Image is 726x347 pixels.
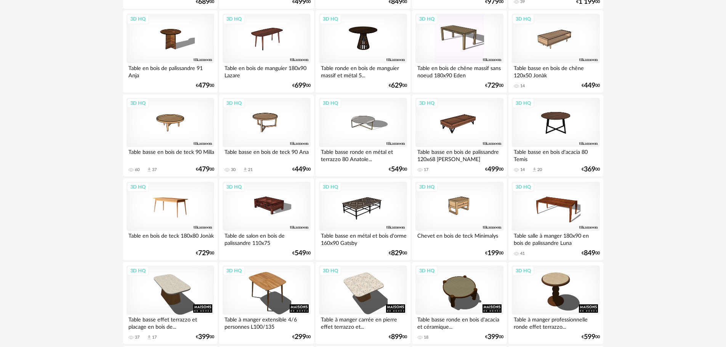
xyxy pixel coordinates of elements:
div: 3D HQ [416,182,438,192]
a: 3D HQ Table salle à manger 180x90 en bois de palissandre Luna 41 €84900 [508,178,603,261]
a: 3D HQ Table basse en métal et bois d'orme 160x90 Gatsby €82900 [316,178,410,261]
div: € 00 [485,334,503,340]
span: 549 [391,167,402,172]
span: 499 [487,167,499,172]
span: 479 [198,83,210,88]
a: 3D HQ Table de salon en bois de palissandre 110x75 [PERSON_NAME] €54900 [219,178,314,261]
div: Table basse en bois de teck 90 Ana [223,147,310,162]
span: 549 [295,251,306,256]
span: 449 [584,83,595,88]
div: € 00 [292,83,311,88]
div: € 00 [485,251,503,256]
div: € 00 [389,251,407,256]
div: € 00 [389,167,407,172]
div: 3D HQ [127,98,149,108]
div: 3D HQ [223,14,245,24]
div: € 00 [582,83,600,88]
div: Table basse en métal et bois d'orme 160x90 Gatsby [319,231,407,246]
div: Table à manger professionnelle ronde effet terrazzo... [512,315,599,330]
div: 3D HQ [512,266,534,276]
span: Download icon [532,167,537,173]
div: 17 [152,335,157,340]
div: € 00 [485,167,503,172]
a: 3D HQ Table basse ronde en métal et terrazzo 80 Anatole... €54900 [316,94,410,177]
a: 3D HQ Table à manger carrée en pierre effet terrazzo et... €89900 [316,262,410,344]
div: € 00 [292,251,311,256]
a: 3D HQ Chevet en bois de teck Minimalys €19900 [412,178,506,261]
span: 849 [584,251,595,256]
div: 21 [248,167,253,173]
span: Download icon [242,167,248,173]
div: Table basse en bois d'acacia 80 Temis [512,147,599,162]
span: Download icon [146,334,152,340]
div: € 00 [196,334,214,340]
div: € 00 [196,251,214,256]
a: 3D HQ Table ronde en bois de manguier massif et métal 5... €62900 [316,10,410,93]
div: 3D HQ [416,14,438,24]
div: Table en bois de chêne massif sans noeud 180x90 Eden [415,63,503,78]
div: 14 [520,167,525,173]
div: € 00 [196,167,214,172]
a: 3D HQ Table basse en bois d'acacia 80 Temis 14 Download icon 20 €36900 [508,94,603,177]
a: 3D HQ Table basse en bois de palissandre 120x68 [PERSON_NAME] 17 €49900 [412,94,506,177]
div: 3D HQ [512,14,534,24]
div: 30 [231,167,236,173]
span: Download icon [146,167,152,173]
div: Table basse en bois de chêne 120x50 Jonàk [512,63,599,78]
div: 20 [537,167,542,173]
a: 3D HQ Table basse ronde en bois d'acacia et céramique... 18 €39900 [412,262,506,344]
div: 18 [424,335,428,340]
div: € 00 [389,83,407,88]
a: 3D HQ Table basse en bois de chêne 120x50 Jonàk 14 €44900 [508,10,603,93]
div: Table basse en bois de teck 90 Milla [127,147,214,162]
a: 3D HQ Table en bois de chêne massif sans noeud 180x90 Eden €72900 [412,10,506,93]
div: 3D HQ [223,182,245,192]
div: 41 [520,251,525,256]
div: € 00 [582,334,600,340]
div: Table en bois de manguier 180x90 Lazare [223,63,310,78]
span: 729 [487,83,499,88]
a: 3D HQ Table basse en bois de teck 90 Milla 60 Download icon 37 €47900 [123,94,218,177]
a: 3D HQ Table en bois de palissandre 91 Anja €47900 [123,10,218,93]
div: Table basse ronde en bois d'acacia et céramique... [415,315,503,330]
span: 729 [198,251,210,256]
span: 299 [295,334,306,340]
div: 3D HQ [127,182,149,192]
div: 3D HQ [127,14,149,24]
div: 17 [424,167,428,173]
div: 37 [135,335,139,340]
div: € 00 [485,83,503,88]
div: Table à manger extensible 4/6 personnes L100/135 [223,315,310,330]
span: 399 [487,334,499,340]
div: Table basse ronde en métal et terrazzo 80 Anatole... [319,147,407,162]
div: € 00 [582,251,600,256]
span: 699 [295,83,306,88]
a: 3D HQ Table basse en bois de teck 90 Ana 30 Download icon 21 €44900 [219,94,314,177]
div: € 00 [196,83,214,88]
div: 3D HQ [416,98,438,108]
div: Table de salon en bois de palissandre 110x75 [PERSON_NAME] [223,231,310,246]
div: Table ronde en bois de manguier massif et métal 5... [319,63,407,78]
span: 479 [198,167,210,172]
div: 3D HQ [512,98,534,108]
div: Table salle à manger 180x90 en bois de palissandre Luna [512,231,599,246]
div: 3D HQ [223,266,245,276]
div: € 00 [292,167,311,172]
div: € 00 [582,167,600,172]
span: 599 [584,334,595,340]
div: 3D HQ [223,98,245,108]
span: 369 [584,167,595,172]
span: 899 [391,334,402,340]
div: € 00 [292,334,311,340]
a: 3D HQ Table à manger professionnelle ronde effet terrazzo... €59900 [508,262,603,344]
div: 3D HQ [319,98,341,108]
span: 399 [198,334,210,340]
a: 3D HQ Table à manger extensible 4/6 personnes L100/135 €29900 [219,262,314,344]
span: 449 [295,167,306,172]
div: Table à manger carrée en pierre effet terrazzo et... [319,315,407,330]
div: 37 [152,167,157,173]
div: 14 [520,83,525,89]
div: Chevet en bois de teck Minimalys [415,231,503,246]
a: 3D HQ Table en bois de teck 180x80 Jonàk €72900 [123,178,218,261]
div: Table en bois de palissandre 91 Anja [127,63,214,78]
